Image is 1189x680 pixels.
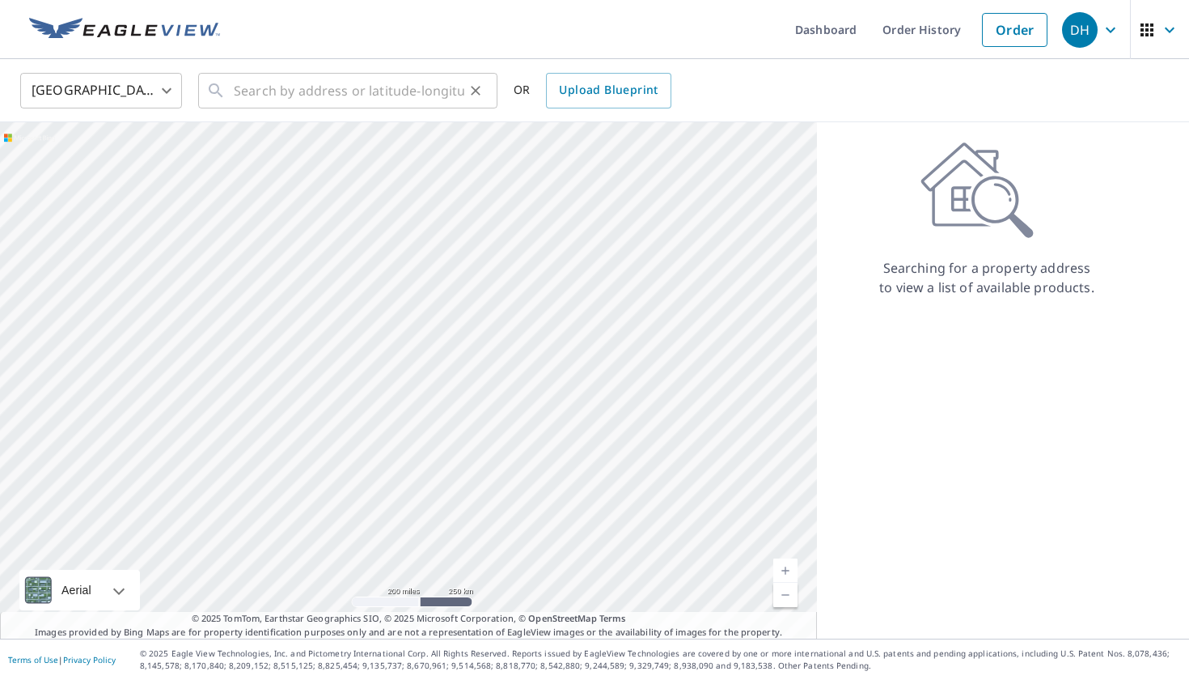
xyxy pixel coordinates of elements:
a: Current Level 5, Zoom In [773,559,798,583]
div: Aerial [19,570,140,610]
a: Privacy Policy [63,654,116,665]
div: [GEOGRAPHIC_DATA] [20,68,182,113]
span: © 2025 TomTom, Earthstar Geographics SIO, © 2025 Microsoft Corporation, © [192,612,626,626]
p: © 2025 Eagle View Technologies, Inc. and Pictometry International Corp. All Rights Reserved. Repo... [140,648,1181,672]
a: Upload Blueprint [546,73,671,108]
p: | [8,655,116,665]
div: Aerial [57,570,96,610]
a: Terms [599,612,626,624]
div: OR [514,73,671,108]
div: DH [1062,12,1098,48]
span: Upload Blueprint [559,80,658,100]
button: Clear [464,79,487,102]
a: Terms of Use [8,654,58,665]
a: OpenStreetMap [528,612,596,624]
input: Search by address or latitude-longitude [234,68,464,113]
a: Current Level 5, Zoom Out [773,583,798,607]
p: Searching for a property address to view a list of available products. [878,258,1095,297]
img: EV Logo [29,18,220,42]
a: Order [982,13,1047,47]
